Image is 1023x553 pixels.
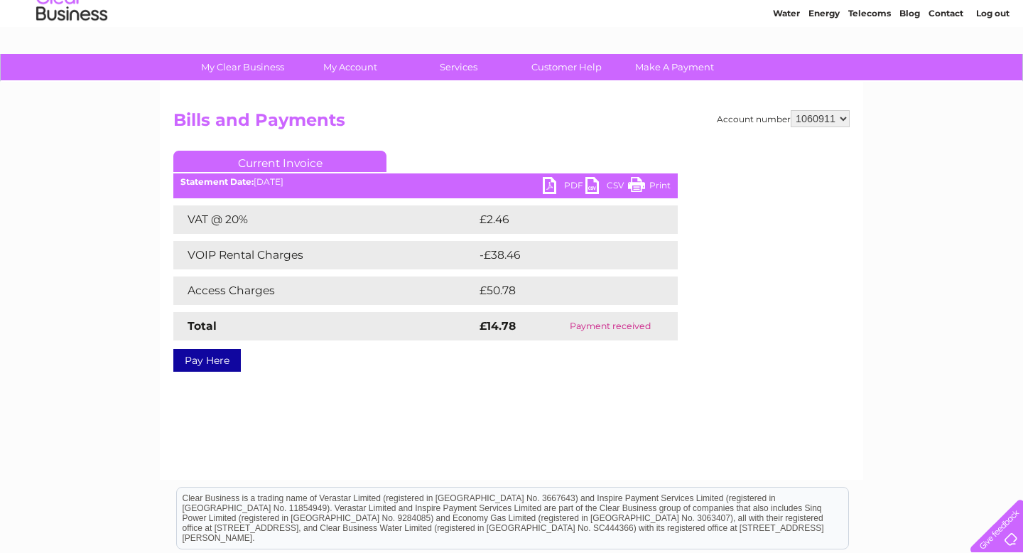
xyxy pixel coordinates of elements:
[188,319,217,333] strong: Total
[173,151,386,172] a: Current Invoice
[173,177,678,187] div: [DATE]
[585,177,628,198] a: CSV
[476,276,649,305] td: £50.78
[177,8,848,69] div: Clear Business is a trading name of Verastar Limited (registered in [GEOGRAPHIC_DATA] No. 3667643...
[976,60,1010,71] a: Log out
[173,276,476,305] td: Access Charges
[899,60,920,71] a: Blog
[173,241,476,269] td: VOIP Rental Charges
[543,177,585,198] a: PDF
[480,319,516,333] strong: £14.78
[292,54,409,80] a: My Account
[773,60,800,71] a: Water
[36,37,108,80] img: logo.png
[808,60,840,71] a: Energy
[173,349,241,372] a: Pay Here
[616,54,733,80] a: Make A Payment
[476,241,652,269] td: -£38.46
[180,176,254,187] b: Statement Date:
[755,7,853,25] a: 0333 014 3131
[929,60,963,71] a: Contact
[173,110,850,137] h2: Bills and Payments
[848,60,891,71] a: Telecoms
[173,205,476,234] td: VAT @ 20%
[184,54,301,80] a: My Clear Business
[508,54,625,80] a: Customer Help
[476,205,645,234] td: £2.46
[400,54,517,80] a: Services
[543,312,678,340] td: Payment received
[717,110,850,127] div: Account number
[628,177,671,198] a: Print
